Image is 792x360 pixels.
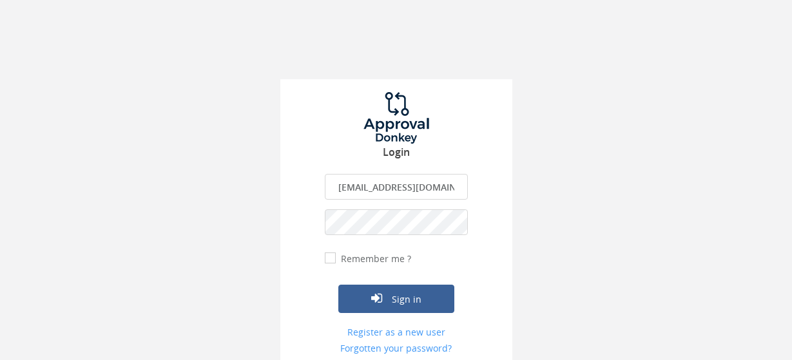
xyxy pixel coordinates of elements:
[325,342,468,355] a: Forgotten your password?
[338,285,454,313] button: Sign in
[348,92,445,144] img: logo.png
[280,147,512,158] h3: Login
[325,174,468,200] input: Enter your Email
[325,326,468,339] a: Register as a new user
[338,252,411,265] label: Remember me ?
